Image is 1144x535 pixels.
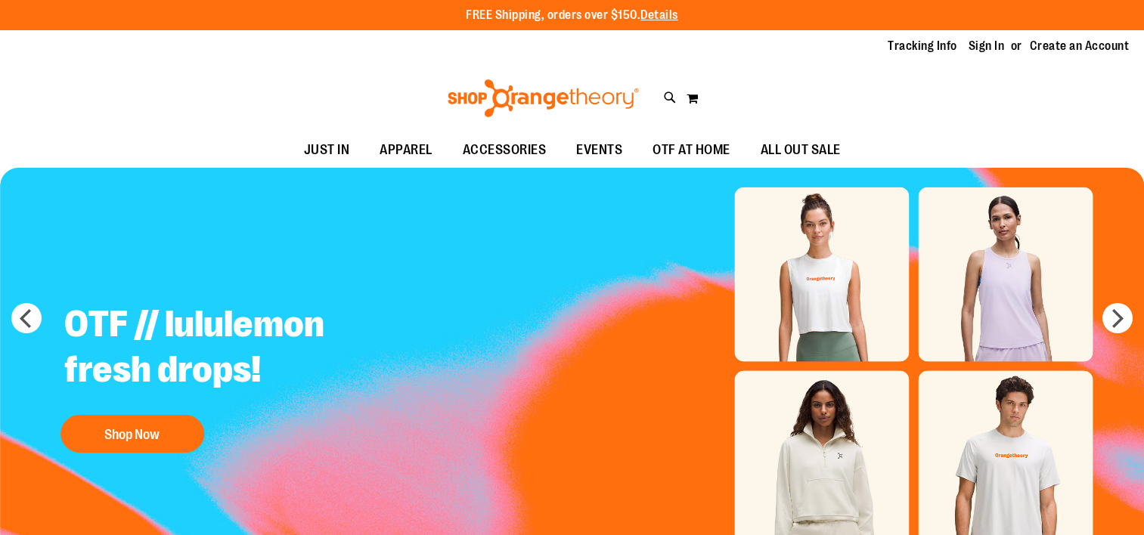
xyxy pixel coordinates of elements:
[11,303,42,333] button: prev
[445,79,641,117] img: Shop Orangetheory
[380,133,432,167] span: APPAREL
[60,415,204,453] button: Shop Now
[576,133,622,167] span: EVENTS
[888,38,957,54] a: Tracking Info
[463,133,547,167] span: ACCESSORIES
[640,8,678,22] a: Details
[653,133,730,167] span: OTF AT HOME
[1102,303,1133,333] button: next
[304,133,350,167] span: JUST IN
[761,133,841,167] span: ALL OUT SALE
[53,290,429,407] h2: OTF // lululemon fresh drops!
[1030,38,1130,54] a: Create an Account
[969,38,1005,54] a: Sign In
[466,7,678,24] p: FREE Shipping, orders over $150.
